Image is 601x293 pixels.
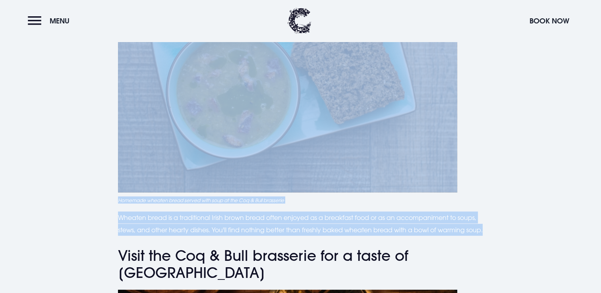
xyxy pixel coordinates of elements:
img: Clandeboye Lodge [288,8,311,34]
button: Book Now [526,12,573,29]
figcaption: Homemade wheaten bread served with soup at the Coq & Bull brasserie [118,197,483,204]
h3: Visit the Coq & Bull brasserie for a taste of [GEOGRAPHIC_DATA] [118,247,483,281]
span: Menu [50,16,70,25]
p: Wheaten bread is a traditional Irish brown bread often enjoyed as a breakfast food or as an accom... [118,212,483,236]
button: Menu [28,12,73,29]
